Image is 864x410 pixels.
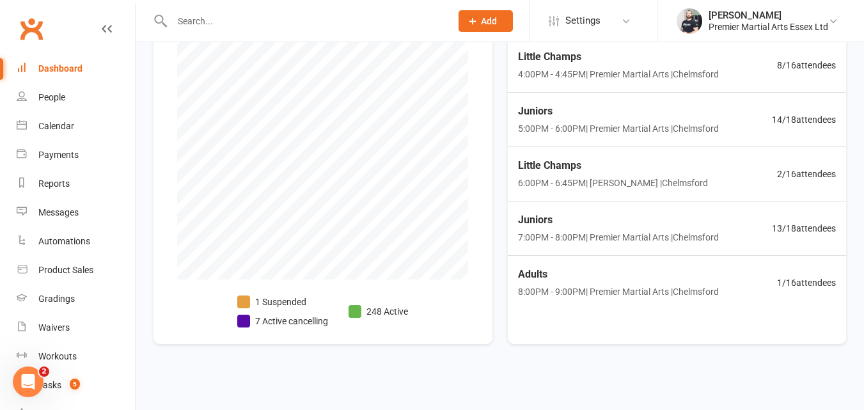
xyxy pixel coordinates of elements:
span: 7:00PM - 8:00PM | Premier Martial Arts | Chelmsford [518,230,719,244]
a: Clubworx [15,13,47,45]
a: People [17,83,135,112]
div: Waivers [38,322,70,333]
a: Gradings [17,285,135,313]
li: 1 Suspended [237,295,328,309]
span: Juniors [518,103,719,120]
div: Tasks [38,380,61,390]
a: Messages [17,198,135,227]
div: Automations [38,236,90,246]
li: 248 Active [349,304,408,319]
a: Payments [17,141,135,170]
a: Workouts [17,342,135,371]
span: 4:00PM - 4:45PM | Premier Martial Arts | Chelmsford [518,67,719,81]
span: 1 / 16 attendees [777,276,836,290]
div: Dashboard [38,63,82,74]
span: 14 / 18 attendees [772,113,836,127]
span: 5:00PM - 6:00PM | Premier Martial Arts | Chelmsford [518,122,719,136]
div: People [38,92,65,102]
iframe: Intercom live chat [13,367,43,397]
a: Product Sales [17,256,135,285]
span: 2 [39,367,49,377]
span: 6:00PM - 6:45PM | [PERSON_NAME] | Chelmsford [518,176,708,190]
a: Reports [17,170,135,198]
div: Calendar [38,121,74,131]
div: Premier Martial Arts Essex Ltd [709,21,828,33]
span: Little Champs [518,49,719,65]
a: Calendar [17,112,135,141]
img: thumb_image1616261423.png [677,8,702,34]
span: Adults [518,266,719,283]
a: Waivers [17,313,135,342]
div: Product Sales [38,265,93,275]
a: Dashboard [17,54,135,83]
li: 7 Active cancelling [237,314,328,328]
div: Workouts [38,351,77,361]
div: [PERSON_NAME] [709,10,828,21]
span: 13 / 18 attendees [772,221,836,235]
a: Automations [17,227,135,256]
span: 8 / 16 attendees [777,58,836,72]
div: Payments [38,150,79,160]
span: Settings [565,6,601,35]
input: Search... [168,12,442,30]
span: Little Champs [518,157,708,174]
div: Reports [38,178,70,189]
span: Add [481,16,497,26]
span: 8:00PM - 9:00PM | Premier Martial Arts | Chelmsford [518,285,719,299]
span: 5 [70,379,80,390]
span: Juniors [518,212,719,228]
span: 2 / 16 attendees [777,167,836,181]
button: Add [459,10,513,32]
a: Tasks 5 [17,371,135,400]
div: Gradings [38,294,75,304]
div: Messages [38,207,79,217]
